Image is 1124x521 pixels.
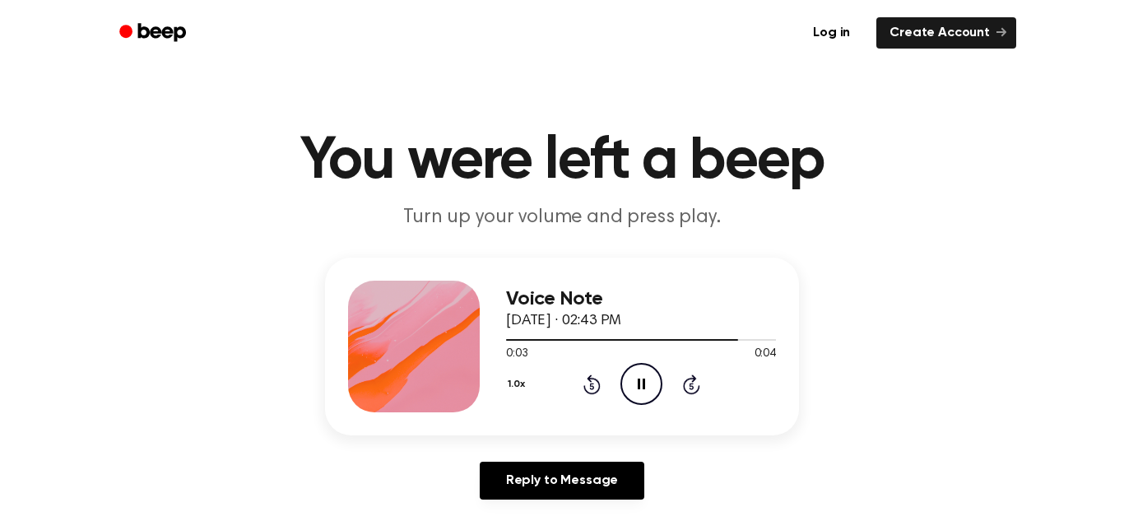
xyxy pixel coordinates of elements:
button: 1.0x [506,370,531,398]
a: Create Account [876,17,1016,49]
span: 0:03 [506,346,527,363]
p: Turn up your volume and press play. [246,204,878,231]
span: 0:04 [755,346,776,363]
a: Log in [797,14,866,52]
span: [DATE] · 02:43 PM [506,314,621,328]
h3: Voice Note [506,288,776,310]
h1: You were left a beep [141,132,983,191]
a: Beep [108,17,201,49]
a: Reply to Message [480,462,644,500]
